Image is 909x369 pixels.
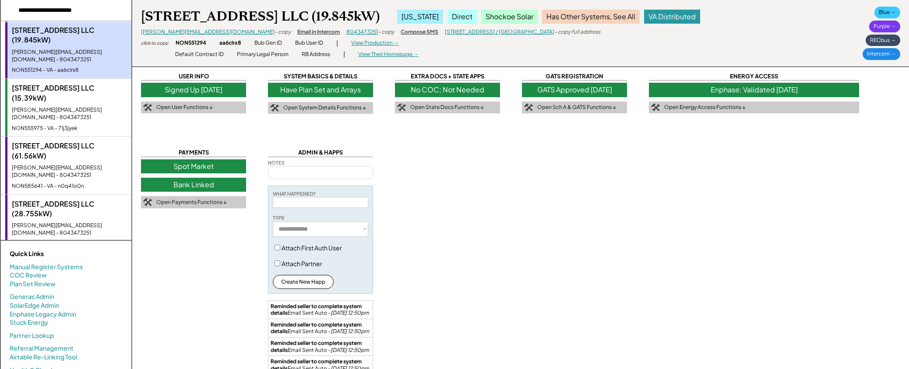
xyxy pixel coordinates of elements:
[254,39,282,47] div: Bub Gen ID
[12,67,127,74] div: NON551294 - VA - aa6clrx8
[358,51,419,58] div: View Their Homepage →
[12,83,127,103] div: [STREET_ADDRESS] LLC (15.39kW)
[141,28,275,35] a: [PERSON_NAME][EMAIL_ADDRESS][DOMAIN_NAME]
[397,104,406,112] img: tool-icon.png
[351,39,399,47] div: View Production →
[10,301,59,310] a: SolarEdge Admin
[481,10,538,24] div: Shockoe Solar
[141,40,169,46] div: click to copy:
[141,72,246,81] div: USER INFO
[869,21,900,32] div: Purple →
[302,51,330,58] div: RB Address
[273,275,334,289] button: Create New Happ
[268,159,285,166] div: NOTES
[268,148,373,157] div: ADMIN & HAPPS
[866,35,900,46] div: RECbus →
[12,125,127,132] div: NON555975 - VA - 71j3jyek
[331,347,369,353] em: [DATE] 12:50pm
[10,263,83,271] a: Manual Register Systems
[273,214,285,221] div: TYPE
[10,318,48,327] a: Stuck Energy
[644,10,700,24] div: VA Distributed
[651,104,660,112] img: tool-icon.png
[143,198,152,206] img: tool-icon.png
[141,8,380,25] div: [STREET_ADDRESS] LLC (19.845kW)
[10,310,76,319] a: Enphase Legacy Admin
[141,159,246,173] div: Spot Market
[10,344,74,353] a: Referral Management
[10,280,56,288] a: Plan Set Review
[268,72,373,81] div: SYSTEM BASICS & DETAILS
[271,321,363,335] strong: Reminded seller to complete system details
[554,28,600,36] div: - copy full address
[271,340,370,353] div: Email Sent Auto -
[143,104,152,112] img: tool-icon.png
[156,104,213,111] div: Open User Functions ↓
[10,271,47,280] a: COC Review
[863,48,900,60] div: Intercom →
[445,28,554,35] a: [STREET_ADDRESS] / [GEOGRAPHIC_DATA]
[219,39,241,47] div: aa6clrx8
[395,83,500,97] div: No COC; Not Needed
[401,28,438,36] div: Compose SMS
[283,104,366,112] div: Open System Details Functions ↓
[271,321,370,335] div: Email Sent Auto -
[275,28,291,36] div: - copy
[237,51,289,58] div: Primary Legal Person
[874,7,900,18] div: Blue →
[282,260,322,267] label: Attach Partner
[397,10,443,24] div: [US_STATE]
[10,250,97,258] div: Quick Links
[542,10,640,24] div: Has Other Systems, See All
[331,328,369,334] em: [DATE] 12:50pm
[410,104,484,111] div: Open State Docs Functions ↓
[537,104,616,111] div: Open Sch A & GATS Functions ↓
[336,39,338,48] div: |
[271,303,363,316] strong: Reminded seller to complete system details
[282,244,342,252] label: Attach First Auth User
[378,28,394,36] div: - copy
[522,83,627,97] div: GATS Approved [DATE]
[649,72,859,81] div: ENERGY ACCESS
[12,199,127,219] div: [STREET_ADDRESS] LLC (28.755kW)
[524,104,533,112] img: tool-icon.png
[271,340,363,353] strong: Reminded seller to complete system details
[268,83,373,97] div: Have Plan Set and Arrays
[343,50,345,59] div: |
[156,199,227,206] div: Open Payments Functions ↓
[447,10,477,24] div: Direct
[12,183,127,190] div: NON585641 - VA - n0q41o0n
[295,39,323,47] div: Bub User ID
[10,353,77,362] a: Airtable Re-Linking Tool
[12,106,127,121] div: [PERSON_NAME][EMAIL_ADDRESS][DOMAIN_NAME] - 8043473251
[176,39,206,47] div: NON551294
[12,164,127,179] div: [PERSON_NAME][EMAIL_ADDRESS][DOMAIN_NAME] - 8043473251
[12,222,127,237] div: [PERSON_NAME][EMAIL_ADDRESS][DOMAIN_NAME] - 8043473251
[12,25,127,45] div: [STREET_ADDRESS] LLC (19.845kW)
[175,51,224,58] div: Default Contract ID
[10,331,54,340] a: Partner Lookup
[346,28,378,35] a: 8043473251
[522,72,627,81] div: GATS REGISTRATION
[10,292,54,301] a: Generac Admin
[395,72,500,81] div: EXTRA DOCS + STATE APPS
[271,303,370,316] div: Email Sent Auto -
[270,104,279,112] img: tool-icon.png
[12,49,127,63] div: [PERSON_NAME][EMAIL_ADDRESS][DOMAIN_NAME] - 8043473251
[331,309,369,316] em: [DATE] 12:50pm
[273,190,316,197] div: WHAT HAPPENED?
[141,83,246,97] div: Signed Up [DATE]
[664,104,746,111] div: Open Energy Access Functions ↓
[141,148,246,157] div: PAYMENTS
[12,141,127,161] div: [STREET_ADDRESS] LLC (61.56kW)
[297,28,340,36] div: Email in Intercom
[649,83,859,97] div: Enphase: Validated [DATE]
[141,178,246,192] div: Bank Linked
